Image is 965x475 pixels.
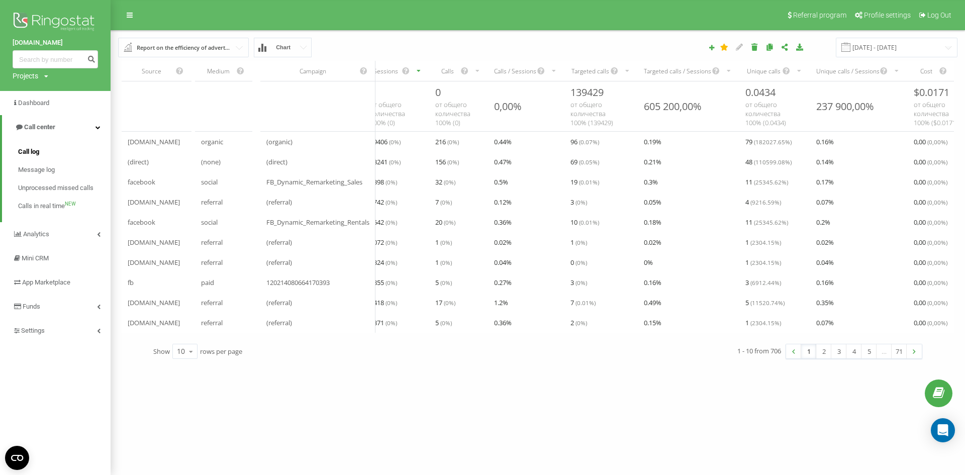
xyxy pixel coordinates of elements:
[201,256,223,268] span: referral
[370,216,397,228] span: 5542
[201,297,223,309] span: referral
[22,278,70,286] span: App Marketplace
[927,319,947,327] span: ( 0,00 %)
[927,299,947,307] span: ( 0,00 %)
[494,196,512,208] span: 0.12 %
[864,11,911,19] span: Profile settings
[494,276,512,289] span: 0.27 %
[796,43,804,50] i: Download report
[745,85,776,99] span: 0.0434
[745,216,788,228] span: 11
[128,136,180,148] span: [DOMAIN_NAME]
[745,136,792,148] span: 79
[13,50,98,68] input: Search by number
[266,176,362,188] span: FB_Dynamic_Remarketing_Sales
[816,317,834,329] span: 0.07 %
[644,256,653,268] span: 0 %
[570,317,587,329] span: 2
[816,256,834,268] span: 0.04 %
[570,256,587,268] span: 0
[435,236,452,248] span: 1
[137,42,231,53] div: Report on the efficiency of advertising campaigns
[720,43,729,50] i: This report will be loaded first when you open Analytics. You can set your any other report "as d...
[494,317,512,329] span: 0.36 %
[575,258,587,266] span: ( 0 %)
[914,317,947,329] span: 0,00
[266,317,292,329] span: (referral)
[201,176,218,188] span: social
[745,297,785,309] span: 5
[754,218,788,226] span: ( 25345.62 %)
[385,278,397,287] span: ( 0 %)
[644,67,711,75] div: Targeted calls / Sessions
[575,319,587,327] span: ( 0 %)
[201,276,214,289] span: paid
[494,156,512,168] span: 0.47 %
[370,136,401,148] span: 49406
[570,236,587,248] span: 1
[440,278,452,287] span: ( 0 %)
[266,236,292,248] span: (referral)
[914,216,947,228] span: 0,00
[579,178,599,186] span: ( 0.01 %)
[644,216,661,228] span: 0.18 %
[266,67,360,75] div: Campaign
[570,216,599,228] span: 10
[18,179,111,197] a: Unprocessed missed calls
[440,238,452,246] span: ( 0 %)
[750,258,781,266] span: ( 2304.15 %)
[575,278,587,287] span: ( 0 %)
[575,299,596,307] span: ( 0.01 %)
[201,317,223,329] span: referral
[927,218,947,226] span: ( 0,00 %)
[266,256,292,268] span: (referral)
[18,183,93,193] span: Unprocessed missed calls
[389,158,401,166] span: ( 0 %)
[370,276,397,289] span: 1855
[579,138,599,146] span: ( 0.07 %)
[435,67,460,75] div: Calls
[816,216,830,228] span: 0.2 %
[570,196,587,208] span: 3
[444,218,455,226] span: ( 0 %)
[494,136,512,148] span: 0.44 %
[494,100,522,113] div: 0,00%
[927,198,947,206] span: ( 0,00 %)
[385,238,397,246] span: ( 0 %)
[266,196,292,208] span: (referral)
[750,43,759,50] i: Delete report
[370,176,397,188] span: 6398
[128,317,180,329] span: [DOMAIN_NAME]
[570,85,604,99] span: 139429
[5,446,29,470] button: Open CMP widget
[23,230,49,238] span: Analytics
[914,136,947,148] span: 0,00
[816,100,874,113] div: 237 900,00%
[745,196,781,208] span: 4
[750,278,781,287] span: ( 6912.44 %)
[754,158,792,166] span: ( 110599.08 %)
[494,216,512,228] span: 0.36 %
[914,67,939,75] div: Cost
[927,278,947,287] span: ( 0,00 %)
[435,85,441,99] span: 0
[927,158,947,166] span: ( 0,00 %)
[128,196,180,208] span: [DOMAIN_NAME]
[435,256,452,268] span: 1
[644,136,661,148] span: 0.19 %
[816,276,834,289] span: 0.16 %
[18,197,111,215] a: Calls in real timeNEW
[816,297,834,309] span: 0.35 %
[745,276,781,289] span: 3
[18,147,39,157] span: Call log
[831,344,846,358] a: 3
[914,236,947,248] span: 0,00
[745,256,781,268] span: 1
[745,176,788,188] span: 11
[153,347,170,356] span: Show
[435,196,452,208] span: 7
[644,100,702,113] div: 605 200,00%
[266,297,292,309] span: (referral)
[13,38,98,48] a: [DOMAIN_NAME]
[266,216,369,228] span: FB_Dynamic_Remarketing_Rentals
